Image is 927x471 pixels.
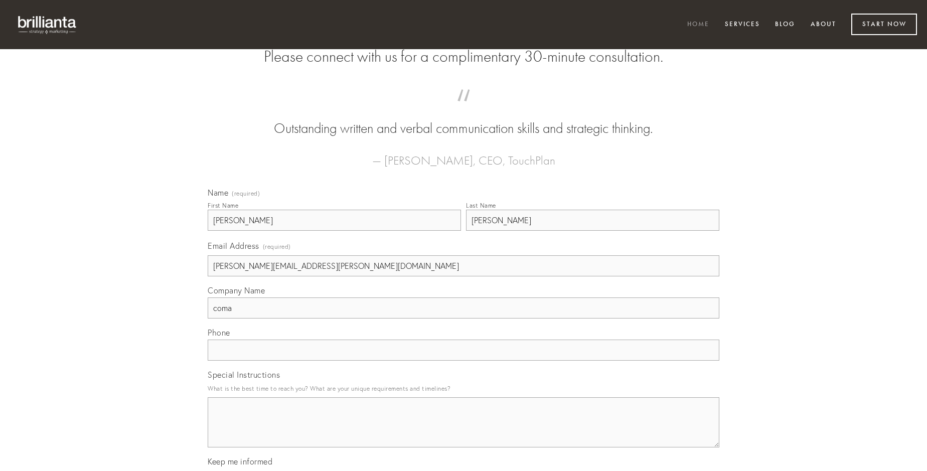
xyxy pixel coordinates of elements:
figcaption: — [PERSON_NAME], CEO, TouchPlan [224,138,703,171]
h2: Please connect with us for a complimentary 30-minute consultation. [208,47,719,66]
span: Keep me informed [208,456,272,466]
blockquote: Outstanding written and verbal communication skills and strategic thinking. [224,99,703,138]
a: Services [718,17,766,33]
div: Last Name [466,202,496,209]
span: Name [208,188,228,198]
a: Home [681,17,716,33]
div: First Name [208,202,238,209]
a: Blog [768,17,802,33]
span: Phone [208,328,230,338]
span: Special Instructions [208,370,280,380]
a: Start Now [851,14,917,35]
span: Company Name [208,285,265,295]
img: brillianta - research, strategy, marketing [10,10,85,39]
a: About [804,17,843,33]
span: “ [224,99,703,119]
span: Email Address [208,241,259,251]
span: (required) [232,191,260,197]
span: (required) [263,240,291,253]
p: What is the best time to reach you? What are your unique requirements and timelines? [208,382,719,395]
